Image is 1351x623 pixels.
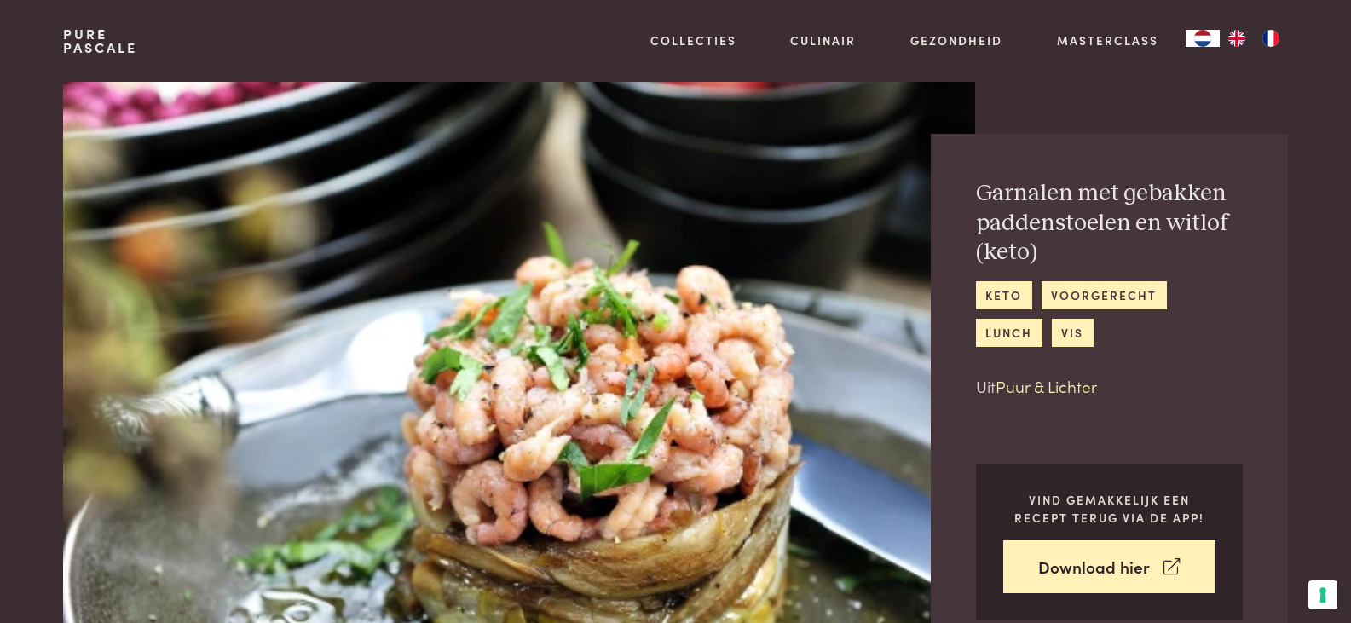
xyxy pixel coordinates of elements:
p: Uit [976,374,1243,399]
a: Puur & Lichter [996,374,1097,397]
a: voorgerecht [1042,281,1167,309]
a: vis [1052,319,1094,347]
a: Masterclass [1057,32,1158,49]
a: lunch [976,319,1042,347]
div: Language [1186,30,1220,47]
aside: Language selected: Nederlands [1186,30,1288,47]
h2: Garnalen met gebakken paddenstoelen en witlof (keto) [976,179,1243,268]
button: Uw voorkeuren voor toestemming voor trackingtechnologieën [1308,580,1337,609]
a: NL [1186,30,1220,47]
a: Gezondheid [910,32,1002,49]
ul: Language list [1220,30,1288,47]
a: Collecties [650,32,736,49]
a: Download hier [1003,540,1215,594]
a: EN [1220,30,1254,47]
a: keto [976,281,1032,309]
a: PurePascale [63,27,137,55]
a: Culinair [790,32,856,49]
p: Vind gemakkelijk een recept terug via de app! [1003,491,1215,526]
a: FR [1254,30,1288,47]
